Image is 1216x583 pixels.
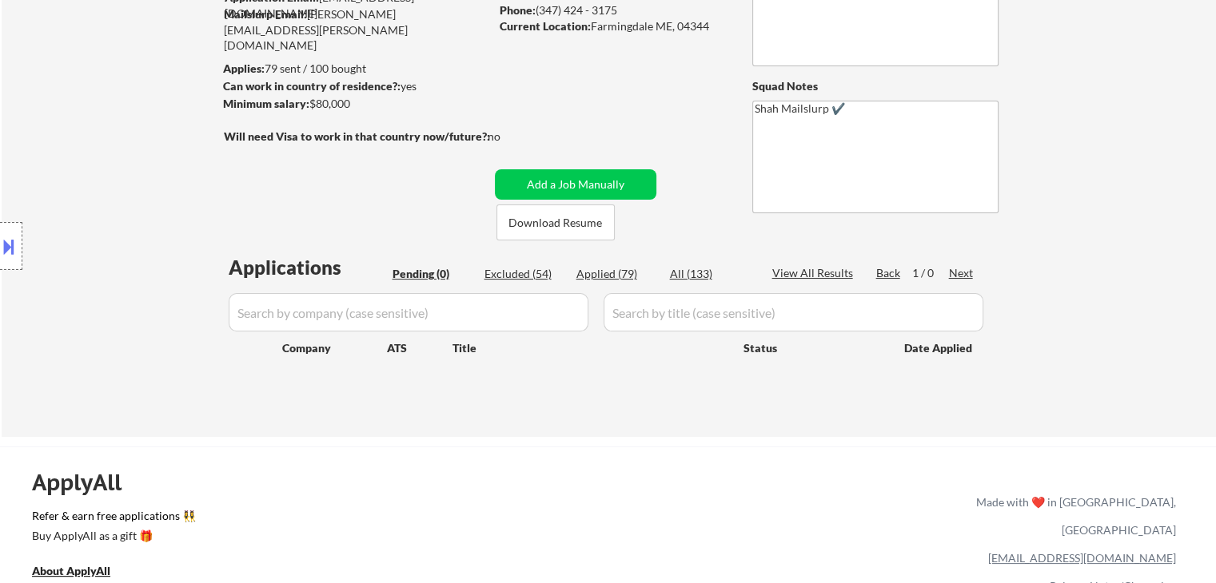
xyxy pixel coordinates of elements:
[32,562,133,582] a: About ApplyAll
[223,78,484,94] div: yes
[496,204,615,240] button: Download Resume
[752,78,999,94] div: Squad Notes
[970,488,1176,544] div: Made with ❤️ in [GEOGRAPHIC_DATA], [GEOGRAPHIC_DATA]
[495,169,656,200] button: Add a Job Manually
[772,265,858,281] div: View All Results
[500,3,536,17] strong: Phone:
[229,258,387,277] div: Applications
[32,510,642,527] a: Refer & earn free applications 👯‍♀️
[500,18,726,34] div: Farmingdale ME, 04344
[32,469,140,496] div: ApplyAll
[229,293,588,331] input: Search by company (case sensitive)
[949,265,975,281] div: Next
[387,340,453,356] div: ATS
[223,61,265,75] strong: Applies:
[988,551,1176,565] a: [EMAIL_ADDRESS][DOMAIN_NAME]
[282,340,387,356] div: Company
[223,97,309,110] strong: Minimum salary:
[904,340,975,356] div: Date Applied
[393,266,472,282] div: Pending (0)
[223,61,489,77] div: 79 sent / 100 bought
[488,129,533,145] div: no
[224,6,489,54] div: [PERSON_NAME][EMAIL_ADDRESS][PERSON_NAME][DOMAIN_NAME]
[32,530,192,541] div: Buy ApplyAll as a gift 🎁
[224,129,490,143] strong: Will need Visa to work in that country now/future?:
[876,265,902,281] div: Back
[453,340,728,356] div: Title
[223,79,401,93] strong: Can work in country of residence?:
[670,266,750,282] div: All (133)
[912,265,949,281] div: 1 / 0
[500,19,591,33] strong: Current Location:
[224,7,307,21] strong: Mailslurp Email:
[32,564,110,577] u: About ApplyAll
[484,266,564,282] div: Excluded (54)
[500,2,726,18] div: (347) 424 - 3175
[32,527,192,547] a: Buy ApplyAll as a gift 🎁
[223,96,489,112] div: $80,000
[744,333,881,362] div: Status
[604,293,983,331] input: Search by title (case sensitive)
[576,266,656,282] div: Applied (79)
